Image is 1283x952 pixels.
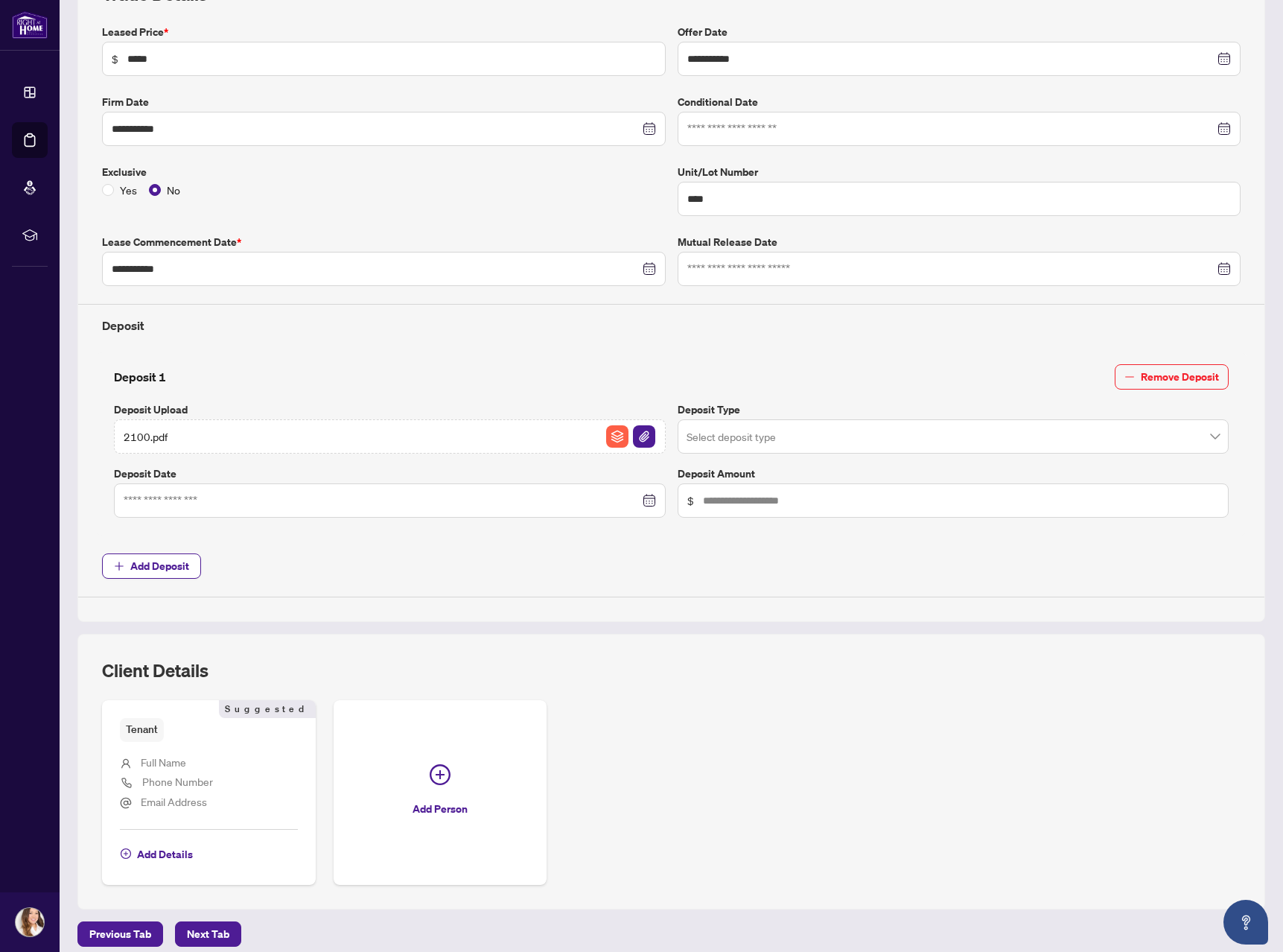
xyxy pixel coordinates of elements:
label: Deposit Amount [678,466,1229,482]
span: 2100.pdf [124,428,168,445]
span: No [161,182,186,198]
button: File Archive [605,425,629,448]
span: Next Tab [187,922,229,946]
span: Full Name [141,755,186,769]
span: Tenant [120,718,164,741]
label: Deposit Type [678,402,1229,418]
h4: Deposit 1 [114,368,166,386]
span: $ [112,51,118,67]
img: logo [12,11,48,39]
span: Email Address [141,795,207,808]
span: Add Deposit [130,554,189,578]
button: Remove Deposit [1115,364,1229,390]
span: Phone Number [142,775,213,788]
button: Add Person [334,700,547,884]
img: File Attachement [633,425,655,448]
span: Previous Tab [89,922,151,946]
label: Unit/Lot Number [678,164,1241,180]
label: Firm Date [102,94,666,110]
span: minus [1124,372,1135,382]
span: plus-circle [430,764,451,785]
span: close-circle [1220,54,1231,64]
label: Deposit Date [114,466,666,482]
span: Suggested [219,700,316,718]
button: File Attachement [632,425,656,448]
button: Add Details [120,842,194,867]
img: Profile Icon [16,908,44,936]
img: File Archive [606,425,628,448]
span: close-circle [646,124,656,134]
button: Add Deposit [102,553,201,579]
label: Leased Price [102,24,666,40]
span: plus [114,561,124,571]
label: Offer Date [678,24,1241,40]
h4: Deposit [102,317,1241,334]
label: Conditional Date [678,94,1241,110]
h2: Client Details [102,659,208,682]
label: Lease Commencement Date [102,234,666,250]
label: Deposit Upload [114,402,666,418]
span: Add Person [413,797,468,821]
label: Exclusive [102,164,666,180]
button: Open asap [1223,900,1268,945]
span: Remove Deposit [1141,365,1219,389]
label: Mutual Release Date [678,234,1241,250]
span: Add Details [137,842,193,866]
button: Next Tab [175,921,241,947]
span: plus-circle [121,848,131,859]
span: close-circle [646,264,656,274]
button: Previous Tab [77,921,163,947]
span: 2100.pdfFile ArchiveFile Attachement [114,419,666,454]
span: Yes [114,182,143,198]
span: $ [687,492,694,509]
